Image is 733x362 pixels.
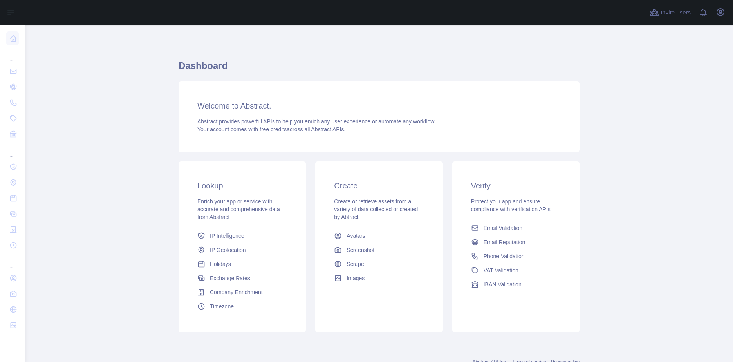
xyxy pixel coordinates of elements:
span: Exchange Rates [210,274,250,282]
span: Avatars [347,232,365,240]
span: Phone Validation [484,252,525,260]
span: Company Enrichment [210,288,263,296]
span: IP Intelligence [210,232,244,240]
span: Invite users [661,8,691,17]
span: Create or retrieve assets from a variety of data collected or created by Abtract [334,198,418,220]
h1: Dashboard [179,60,580,78]
span: IBAN Validation [484,281,522,288]
a: Avatars [331,229,427,243]
span: Enrich your app or service with accurate and comprehensive data from Abstract [197,198,280,220]
a: Company Enrichment [194,285,290,299]
a: Screenshot [331,243,427,257]
span: Timezone [210,302,234,310]
a: IP Geolocation [194,243,290,257]
a: Images [331,271,427,285]
span: IP Geolocation [210,246,246,254]
a: IP Intelligence [194,229,290,243]
span: Email Validation [484,224,522,232]
h3: Verify [471,180,561,191]
button: Invite users [648,6,692,19]
div: ... [6,47,19,63]
h3: Welcome to Abstract. [197,100,561,111]
a: Email Validation [468,221,564,235]
div: ... [6,254,19,270]
div: ... [6,143,19,158]
a: VAT Validation [468,263,564,277]
span: Your account comes with across all Abstract APIs. [197,126,345,132]
a: Timezone [194,299,290,313]
a: Phone Validation [468,249,564,263]
a: Holidays [194,257,290,271]
span: VAT Validation [484,266,518,274]
span: Holidays [210,260,231,268]
span: free credits [260,126,287,132]
a: Scrape [331,257,427,271]
span: Images [347,274,365,282]
span: Protect your app and ensure compliance with verification APIs [471,198,551,212]
span: Email Reputation [484,238,525,246]
h3: Lookup [197,180,287,191]
span: Abstract provides powerful APIs to help you enrich any user experience or automate any workflow. [197,118,436,125]
span: Scrape [347,260,364,268]
a: Exchange Rates [194,271,290,285]
h3: Create [334,180,424,191]
a: Email Reputation [468,235,564,249]
a: IBAN Validation [468,277,564,291]
span: Screenshot [347,246,374,254]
